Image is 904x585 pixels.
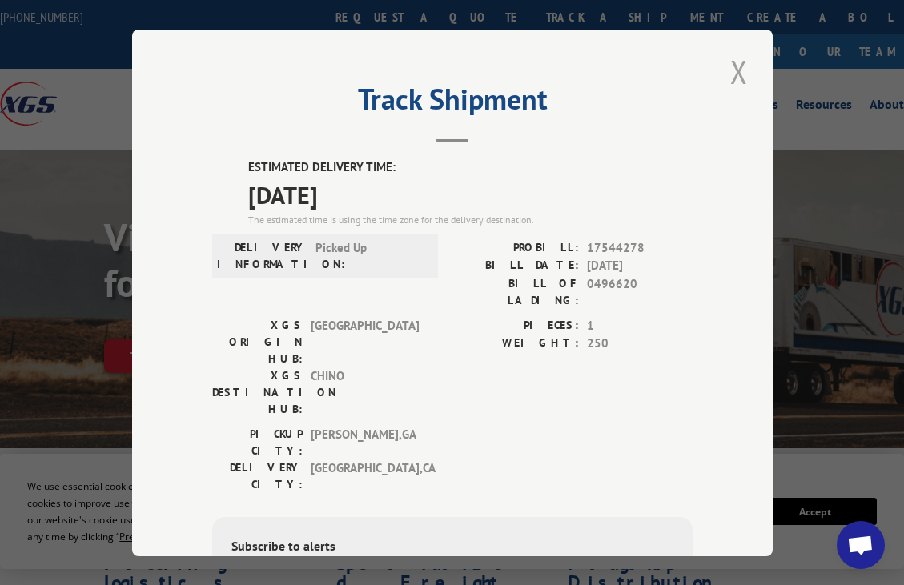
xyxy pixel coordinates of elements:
[452,335,579,353] label: WEIGHT:
[212,316,303,367] label: XGS ORIGIN HUB:
[248,158,693,177] label: ESTIMATED DELIVERY TIME:
[452,274,579,308] label: BILL OF LADING:
[587,335,693,353] span: 250
[311,367,419,417] span: CHINO
[315,238,424,272] span: Picked Up
[837,521,885,569] a: Open chat
[311,425,419,459] span: [PERSON_NAME] , GA
[212,88,693,118] h2: Track Shipment
[452,316,579,335] label: PIECES:
[311,316,419,367] span: [GEOGRAPHIC_DATA]
[587,257,693,275] span: [DATE]
[452,257,579,275] label: BILL DATE:
[725,50,753,94] button: Close modal
[212,425,303,459] label: PICKUP CITY:
[248,212,693,226] div: The estimated time is using the time zone for the delivery destination.
[452,238,579,257] label: PROBILL:
[217,238,307,272] label: DELIVERY INFORMATION:
[212,367,303,417] label: XGS DESTINATION HUB:
[587,316,693,335] span: 1
[587,274,693,308] span: 0496620
[212,459,303,492] label: DELIVERY CITY:
[311,459,419,492] span: [GEOGRAPHIC_DATA] , CA
[587,238,693,257] span: 17544278
[248,176,693,212] span: [DATE]
[231,535,673,559] div: Subscribe to alerts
